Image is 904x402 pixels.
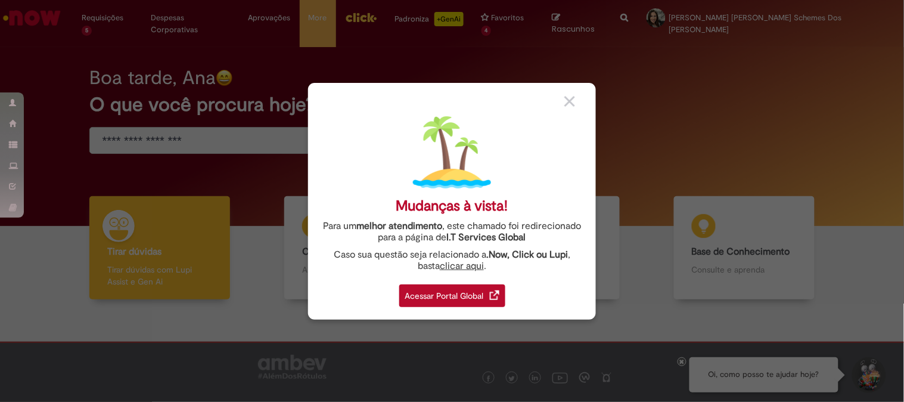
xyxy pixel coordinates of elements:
[447,225,526,243] a: I.T Services Global
[399,278,505,307] a: Acessar Portal Global
[356,220,442,232] strong: melhor atendimento
[413,113,491,191] img: island.png
[564,96,575,107] img: close_button_grey.png
[440,253,484,272] a: clicar aqui
[317,221,587,243] div: Para um , este chamado foi redirecionado para a página de
[317,249,587,272] div: Caso sua questão seja relacionado a , basta .
[490,290,499,300] img: redirect_link.png
[486,249,568,261] strong: .Now, Click ou Lupi
[399,285,505,307] div: Acessar Portal Global
[396,197,508,215] div: Mudanças à vista!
